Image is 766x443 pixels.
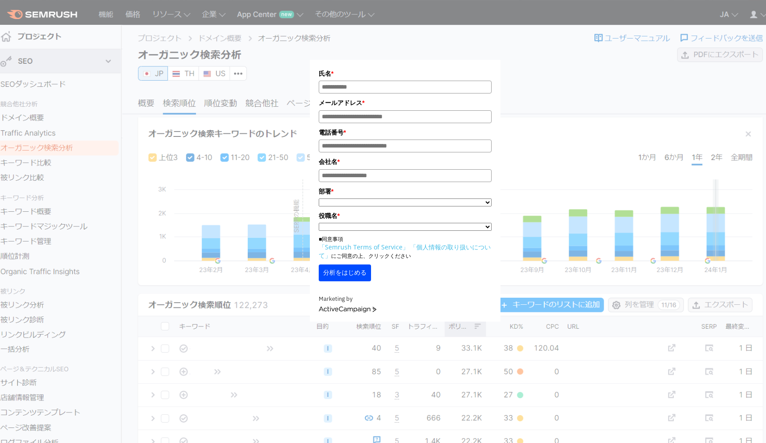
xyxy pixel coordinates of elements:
label: 役職名 [319,211,492,221]
label: メールアドレス [319,98,492,108]
button: 分析をはじめる [319,264,371,281]
a: 「Semrush Terms of Service」 [319,243,409,251]
p: ■同意事項 にご同意の上、クリックください [319,235,492,260]
label: 会社名 [319,157,492,167]
label: 部署 [319,187,492,196]
label: 電話番号 [319,128,492,137]
label: 氏名 [319,69,492,78]
a: 「個人情報の取り扱いについて」 [319,243,491,260]
div: Marketing by [319,295,492,304]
